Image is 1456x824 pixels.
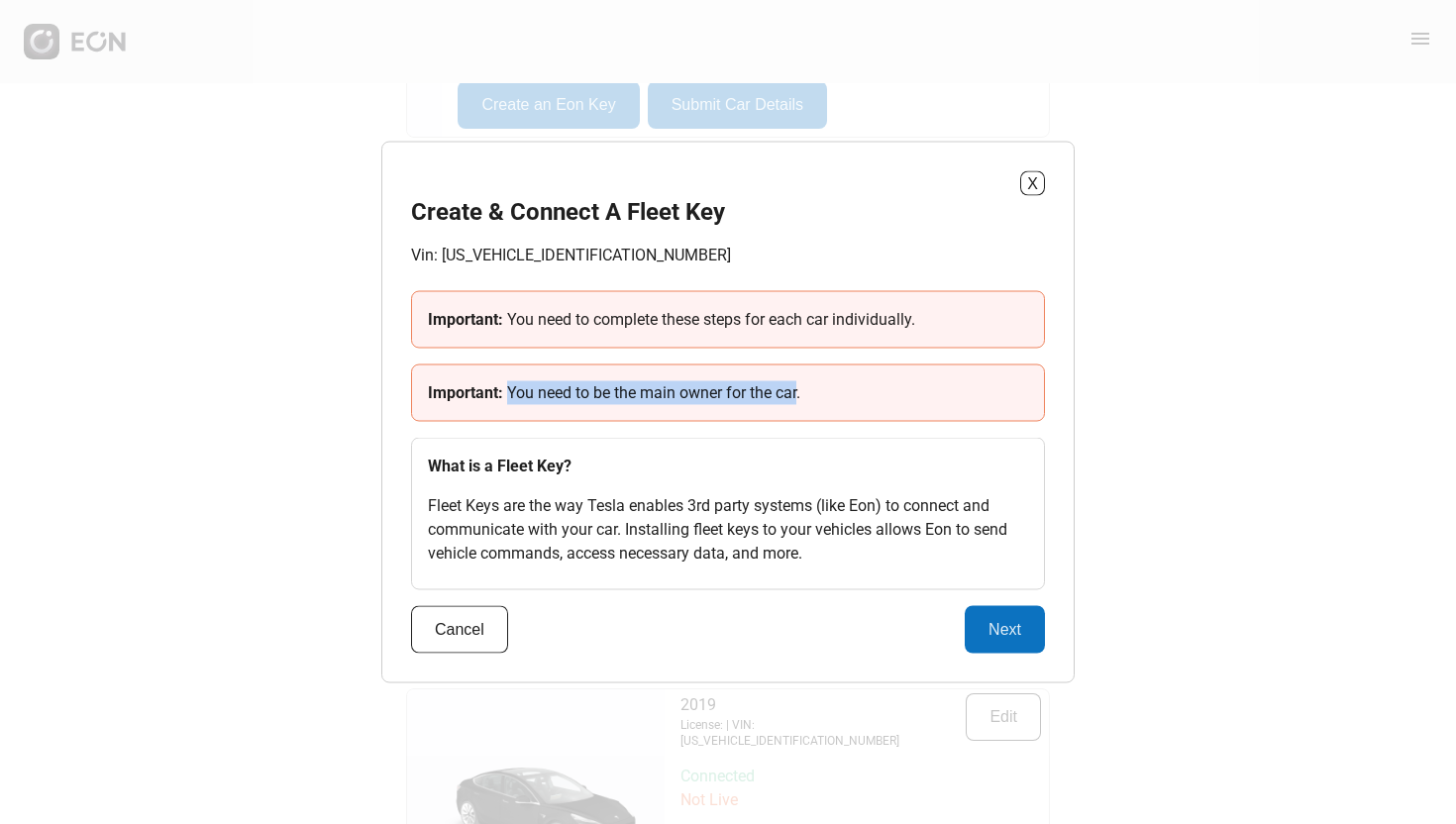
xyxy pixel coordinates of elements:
[428,383,507,402] span: Important:
[1020,171,1045,196] button: X
[411,606,508,654] button: Cancel
[411,196,725,228] h2: Create & Connect A Fleet Key
[965,606,1045,654] button: Next
[507,383,800,402] span: You need to be the main owner for the car.
[507,310,915,329] span: You need to complete these steps for each car individually.
[428,310,507,329] span: Important:
[428,455,1028,478] h3: What is a Fleet Key?
[428,494,1028,566] p: Fleet Keys are the way Tesla enables 3rd party systems (like Eon) to connect and communicate with...
[411,244,1045,267] p: Vin: [US_VEHICLE_IDENTIFICATION_NUMBER]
